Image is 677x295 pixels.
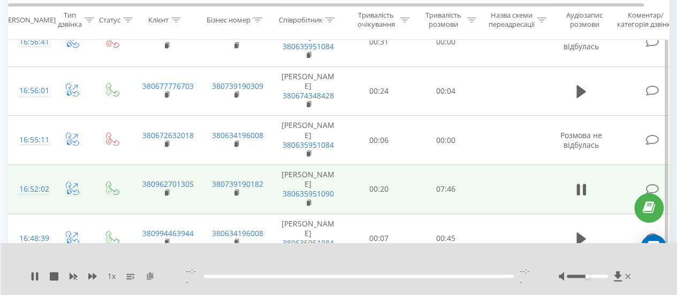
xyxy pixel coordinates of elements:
a: 380634196008 [212,228,263,238]
div: Тривалість очікування [355,11,397,29]
div: Бізнес номер [206,16,250,25]
a: 380635951090 [283,188,334,199]
td: [PERSON_NAME] [271,116,346,165]
a: 380677776703 [142,81,194,91]
div: Open Intercom Messenger [641,235,666,260]
div: Accessibility label [585,274,590,278]
td: [PERSON_NAME] [271,17,346,66]
td: [PERSON_NAME] [271,66,346,116]
div: 16:56:41 [19,32,41,52]
td: 00:06 [346,116,413,165]
div: 16:52:02 [19,179,41,200]
div: 16:48:39 [19,228,41,249]
span: Розмова не відбулась [560,32,602,51]
td: 00:20 [346,165,413,214]
div: [PERSON_NAME] [2,16,56,25]
a: 380634196008 [212,130,263,140]
a: 380994463944 [142,228,194,238]
td: 00:04 [413,66,480,116]
div: 16:56:01 [19,80,41,101]
span: --:-- [186,266,204,287]
a: 380672632018 [142,130,194,140]
td: 00:00 [413,116,480,165]
td: 00:24 [346,66,413,116]
td: 00:07 [346,214,413,263]
a: 380635951084 [283,238,334,248]
a: 380635951084 [283,140,334,150]
td: 00:45 [413,214,480,263]
div: Співробітник [278,16,322,25]
td: [PERSON_NAME] [271,165,346,214]
div: Тип дзвінка [58,11,82,29]
span: 1 x [108,271,116,282]
div: Клієнт [148,16,169,25]
a: 380739190182 [212,179,263,189]
td: 07:46 [413,165,480,214]
div: Статус [99,16,120,25]
a: 380674348428 [283,90,334,101]
td: 00:00 [413,17,480,66]
span: --:-- [519,266,532,287]
div: Аудіозапис розмови [558,11,610,29]
div: Тривалість розмови [422,11,464,29]
div: Коментар/категорія дзвінка [614,11,677,29]
span: Розмова не відбулась [560,130,602,150]
td: 00:31 [346,17,413,66]
div: 16:55:11 [19,130,41,150]
a: 380962701305 [142,179,194,189]
td: [PERSON_NAME] [271,214,346,263]
div: Назва схеми переадресації [488,11,534,29]
a: 380635951084 [283,41,334,51]
a: 380739190309 [212,81,263,91]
